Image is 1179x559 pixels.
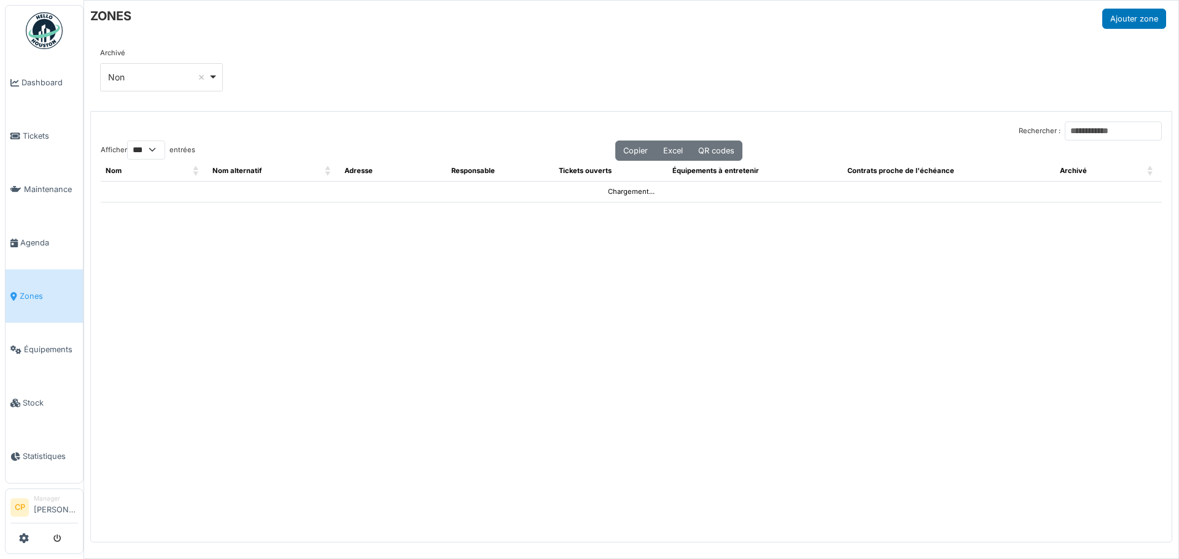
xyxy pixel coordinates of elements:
span: Archivé: Activate to sort [1147,161,1154,181]
a: CP Manager[PERSON_NAME] [10,494,78,523]
td: Chargement... [101,181,1162,202]
div: Manager [34,494,78,503]
span: Stock [23,397,78,409]
span: Adresse [344,166,373,175]
span: Maintenance [24,183,78,195]
a: Stock [6,376,83,430]
span: Dashboard [21,77,78,88]
button: Excel [655,141,691,161]
span: Responsable [451,166,495,175]
a: Zones [6,269,83,323]
span: Agenda [20,237,78,249]
button: Remove item: 'false' [195,71,208,83]
span: Contrats proche de l'échéance [847,166,954,175]
a: Agenda [6,216,83,269]
a: Statistiques [6,430,83,483]
div: Non [108,71,208,83]
span: Nom: Activate to sort [193,161,200,181]
select: Afficherentrées [127,141,165,160]
span: Nom alternatif [212,166,262,175]
span: Nom alternatif: Activate to sort [325,161,332,181]
li: CP [10,498,29,517]
span: Nom [106,166,122,175]
span: Tickets ouverts [559,166,612,175]
span: Équipements [24,344,78,355]
span: QR codes [698,146,734,155]
button: Copier [615,141,656,161]
img: Badge_color-CXgf-gQk.svg [26,12,63,49]
a: Dashboard [6,56,83,109]
span: Zones [20,290,78,302]
span: Copier [623,146,648,155]
label: Afficher entrées [101,141,195,160]
span: Statistiques [23,450,78,462]
a: Équipements [6,323,83,376]
label: Rechercher : [1019,126,1060,136]
h6: ZONES [90,9,131,23]
span: Tickets [23,130,78,142]
a: Tickets [6,109,83,163]
button: QR codes [690,141,742,161]
span: Excel [663,146,683,155]
a: Maintenance [6,163,83,216]
li: [PERSON_NAME] [34,494,78,520]
button: Ajouter zone [1102,9,1166,29]
span: Archivé [1060,166,1087,175]
span: Équipements à entretenir [672,166,759,175]
label: Archivé [100,48,125,58]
